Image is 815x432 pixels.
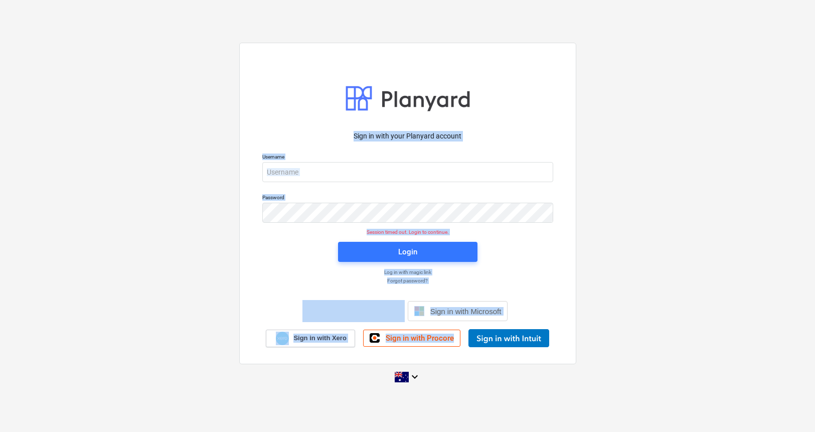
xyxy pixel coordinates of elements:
[430,307,502,316] span: Sign in with Microsoft
[302,300,405,322] iframe: Sign in with Google Button
[414,306,424,316] img: Microsoft logo
[262,162,553,182] input: Username
[257,269,558,275] a: Log in with magic link
[257,277,558,284] a: Forgot password?
[266,330,355,347] a: Sign in with Xero
[398,245,417,258] div: Login
[262,131,553,141] p: Sign in with your Planyard account
[363,330,460,347] a: Sign in with Procore
[338,242,477,262] button: Login
[262,194,553,203] p: Password
[386,334,454,343] span: Sign in with Procore
[262,154,553,162] p: Username
[276,332,289,345] img: Xero logo
[256,229,559,235] p: Session timed out. Login to continue.
[293,334,346,343] span: Sign in with Xero
[409,371,421,383] i: keyboard_arrow_down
